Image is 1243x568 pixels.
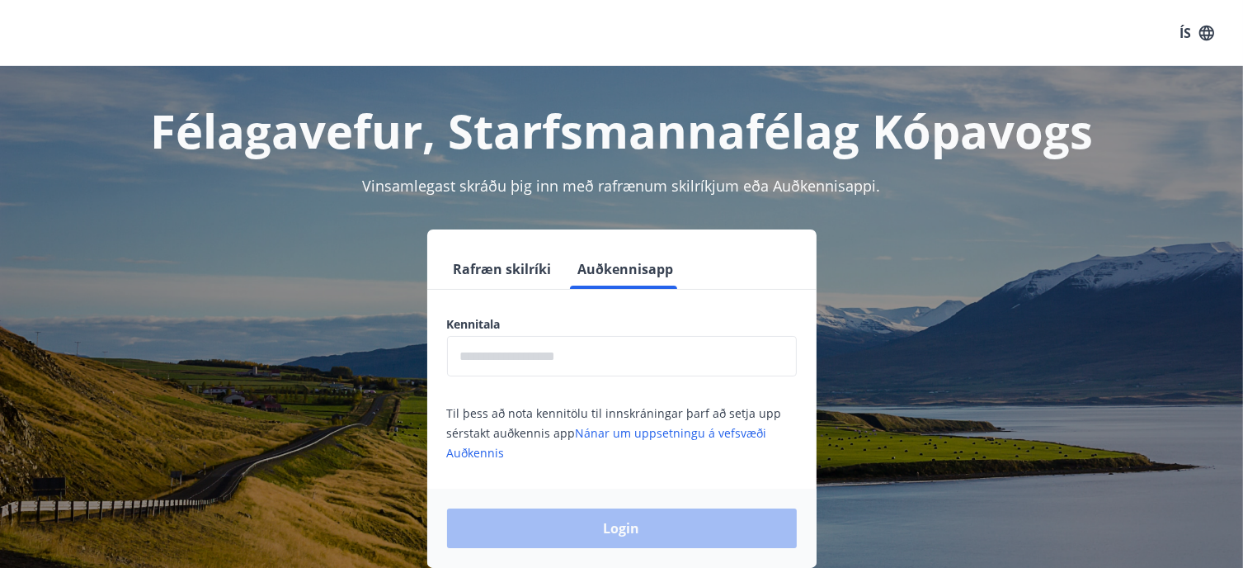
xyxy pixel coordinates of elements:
button: ÍS [1170,18,1223,48]
a: Nánar um uppsetningu á vefsvæði Auðkennis [447,425,767,461]
button: Rafræn skilríki [447,249,558,289]
h1: Félagavefur, Starfsmannafélag Kópavogs [48,99,1196,162]
button: Auðkennisapp [572,249,680,289]
span: Vinsamlegast skráðu þig inn með rafrænum skilríkjum eða Auðkennisappi. [363,176,881,196]
label: Kennitala [447,316,797,333]
span: Til þess að nota kennitölu til innskráningar þarf að setja upp sérstakt auðkennis app [447,405,782,461]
